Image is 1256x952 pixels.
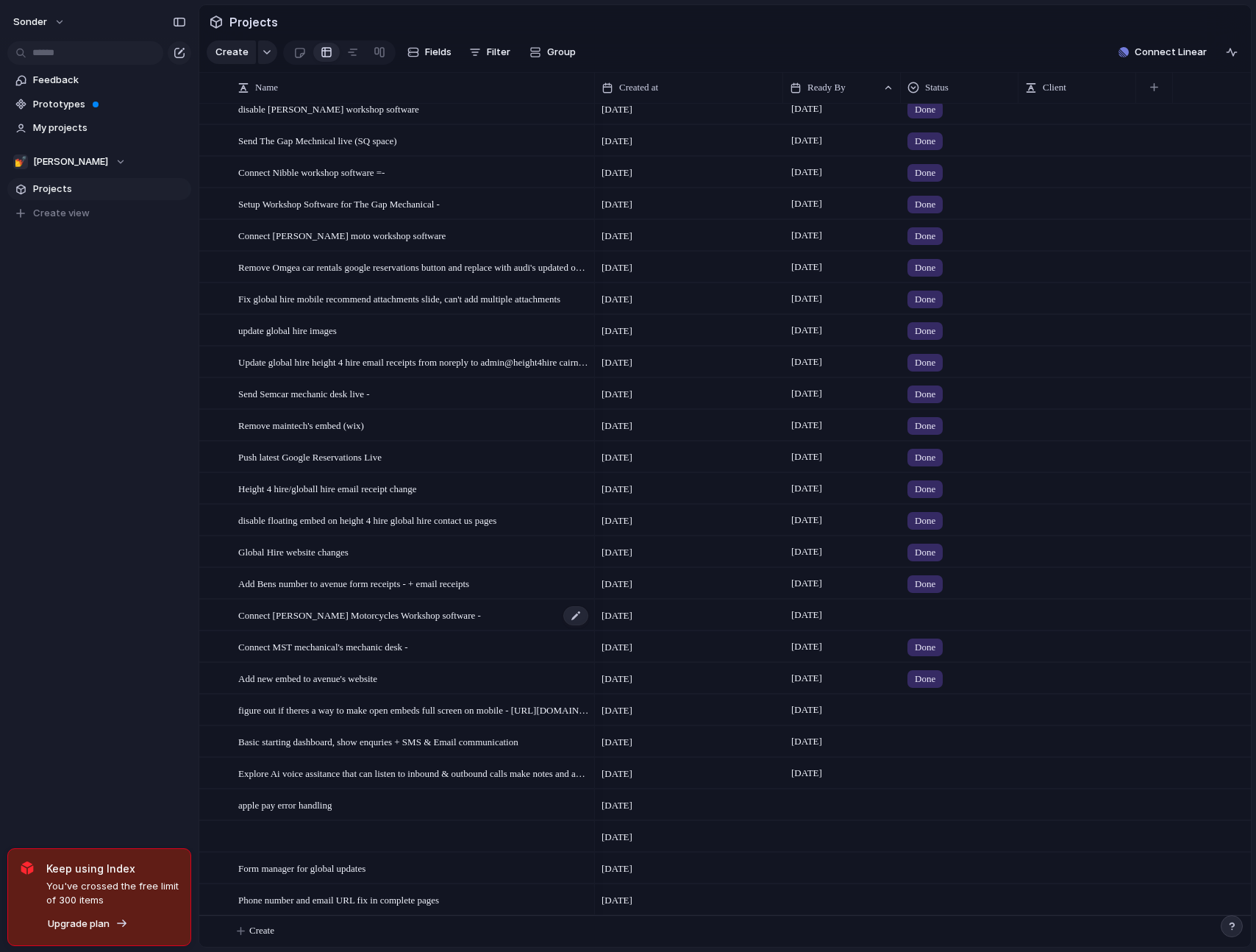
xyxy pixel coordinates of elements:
[7,202,191,224] button: Create view
[915,197,935,212] span: Done
[788,258,826,276] span: [DATE]
[7,69,191,91] a: Feedback
[602,798,632,813] span: [DATE]
[602,672,632,686] span: [DATE]
[238,606,481,623] span: Connect [PERSON_NAME] Motorcycles Workshop software -
[1113,41,1213,63] button: Connect Linear
[402,40,457,64] button: Fields
[33,97,186,112] span: Prototypes
[238,385,370,402] span: Send Semcar mechanic desk live -
[226,9,281,35] span: Projects
[915,577,935,592] span: Done
[602,260,632,275] span: [DATE]
[238,796,332,813] span: apple pay error handling
[238,195,440,212] span: Setup Workshop Software for The Gap Mechanical -
[602,862,632,876] span: [DATE]
[915,260,935,275] span: Done
[238,733,518,750] span: Basic starting dashboard, show enquries + SMS & Email communication
[1043,80,1066,95] span: Client
[915,514,935,528] span: Done
[238,511,496,528] span: disable floating embed on height 4 hire global hire contact us pages
[602,482,632,497] span: [DATE]
[238,290,560,307] span: Fix global hire mobile recommend attachments slide, can't add multiple attachments
[915,450,935,465] span: Done
[238,163,385,180] span: Connect Nibble workshop software =-
[7,151,191,173] button: 💅[PERSON_NAME]
[788,669,826,687] span: [DATE]
[788,227,826,244] span: [DATE]
[915,640,935,655] span: Done
[788,764,826,782] span: [DATE]
[522,40,583,64] button: Group
[788,638,826,656] span: [DATE]
[238,353,590,370] span: Update global hire height 4 hire email receipts from noreply to admin@height4hire cairns@global-hire
[215,45,249,60] span: Create
[915,482,935,497] span: Done
[255,80,278,95] span: Name
[238,227,446,244] span: Connect [PERSON_NAME] moto workshop software
[602,577,632,592] span: [DATE]
[788,195,826,213] span: [DATE]
[602,830,632,845] span: [DATE]
[788,416,826,434] span: [DATE]
[33,121,186,135] span: My projects
[925,80,949,95] span: Status
[1135,45,1207,60] span: Connect Linear
[238,701,590,718] span: figure out if theres a way to make open embeds full screen on mobile - [URL][DOMAIN_NAME]
[619,80,658,95] span: Created at
[602,767,632,781] span: [DATE]
[915,545,935,560] span: Done
[487,45,510,60] span: Filter
[915,229,935,244] span: Done
[602,197,632,212] span: [DATE]
[13,154,28,169] div: 💅
[238,100,419,117] span: disable [PERSON_NAME] workshop software
[7,10,73,34] button: sonder
[602,640,632,655] span: [DATE]
[788,385,826,402] span: [DATE]
[13,15,47,29] span: sonder
[238,859,365,876] span: Form manager for global updates
[602,134,632,149] span: [DATE]
[602,229,632,244] span: [DATE]
[602,292,632,307] span: [DATE]
[33,206,90,221] span: Create view
[915,355,935,370] span: Done
[602,324,632,338] span: [DATE]
[46,879,179,908] span: You've crossed the free limit of 300 items
[33,182,186,196] span: Projects
[602,514,632,528] span: [DATE]
[33,73,186,88] span: Feedback
[602,893,632,908] span: [DATE]
[238,891,439,908] span: Phone number and email URL fix in complete pages
[48,917,110,931] span: Upgrade plan
[788,733,826,750] span: [DATE]
[238,448,382,465] span: Push latest Google Reservations Live
[602,166,632,180] span: [DATE]
[788,163,826,181] span: [DATE]
[207,40,256,64] button: Create
[238,258,590,275] span: Remove Omgea car rentals google reservations button and replace with audi's updated one in sheets
[788,701,826,719] span: [DATE]
[788,480,826,497] span: [DATE]
[915,102,935,117] span: Done
[463,40,516,64] button: Filter
[602,608,632,623] span: [DATE]
[602,450,632,465] span: [DATE]
[7,117,191,139] a: My projects
[915,166,935,180] span: Done
[788,353,826,371] span: [DATE]
[915,134,935,149] span: Done
[46,861,179,876] span: Keep using Index
[249,923,274,938] span: Create
[788,100,826,118] span: [DATE]
[602,355,632,370] span: [DATE]
[788,290,826,308] span: [DATE]
[238,638,408,655] span: Connect MST mechanical's mechanic desk -
[602,387,632,402] span: [DATE]
[915,324,935,338] span: Done
[425,45,452,60] span: Fields
[238,322,337,338] span: update global hire images
[788,132,826,149] span: [DATE]
[788,606,826,624] span: [DATE]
